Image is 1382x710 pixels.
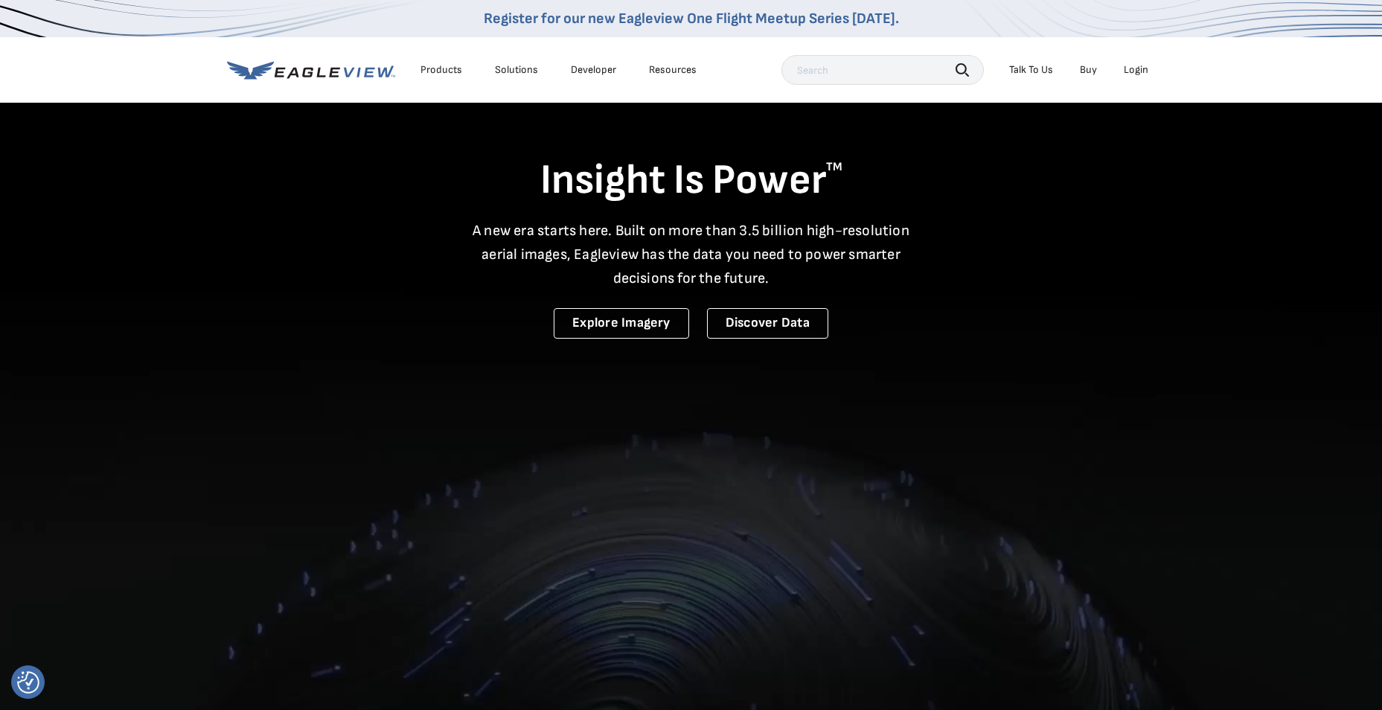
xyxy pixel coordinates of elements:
a: Explore Imagery [554,308,689,339]
div: Solutions [495,63,538,77]
p: A new era starts here. Built on more than 3.5 billion high-resolution aerial images, Eagleview ha... [464,219,919,290]
div: Talk To Us [1009,63,1053,77]
img: Revisit consent button [17,671,39,694]
div: Login [1124,63,1148,77]
button: Consent Preferences [17,671,39,694]
a: Register for our new Eagleview One Flight Meetup Series [DATE]. [484,10,899,28]
sup: TM [826,160,842,174]
input: Search [781,55,984,85]
a: Buy [1080,63,1097,77]
a: Discover Data [707,308,828,339]
a: Developer [571,63,616,77]
div: Products [420,63,462,77]
div: Resources [649,63,697,77]
h1: Insight Is Power [227,155,1156,207]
